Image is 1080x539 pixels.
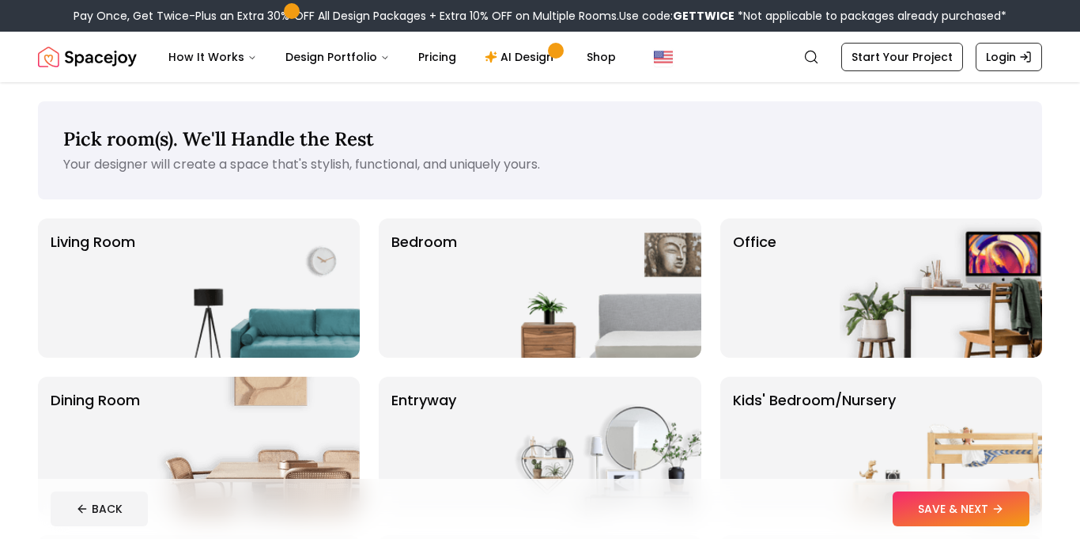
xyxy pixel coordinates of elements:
nav: Main [156,41,629,73]
p: Kids' Bedroom/Nursery [733,389,896,503]
p: Your designer will create a space that's stylish, functional, and uniquely yours. [63,155,1017,174]
img: entryway [499,377,701,516]
p: Bedroom [391,231,457,345]
span: Pick room(s). We'll Handle the Rest [63,127,374,151]
a: Login [976,43,1042,71]
span: *Not applicable to packages already purchased* [734,8,1006,24]
div: Pay Once, Get Twice-Plus an Extra 30% OFF All Design Packages + Extra 10% OFF on Multiple Rooms. [74,8,1006,24]
span: Use code: [619,8,734,24]
a: AI Design [472,41,571,73]
p: entryway [391,389,456,503]
button: How It Works [156,41,270,73]
p: Office [733,231,776,345]
img: Kids' Bedroom/Nursery [840,377,1042,516]
button: Design Portfolio [273,41,402,73]
img: Dining Room [157,377,360,516]
a: Spacejoy [38,41,137,73]
nav: Global [38,32,1042,82]
p: Dining Room [51,389,140,503]
button: BACK [51,492,148,526]
img: Bedroom [499,218,701,358]
b: GETTWICE [673,8,734,24]
a: Start Your Project [841,43,963,71]
img: United States [654,47,673,66]
a: Shop [574,41,629,73]
img: Spacejoy Logo [38,41,137,73]
button: SAVE & NEXT [893,492,1029,526]
a: Pricing [406,41,469,73]
img: Office [840,218,1042,358]
img: Living Room [157,218,360,358]
p: Living Room [51,231,135,345]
